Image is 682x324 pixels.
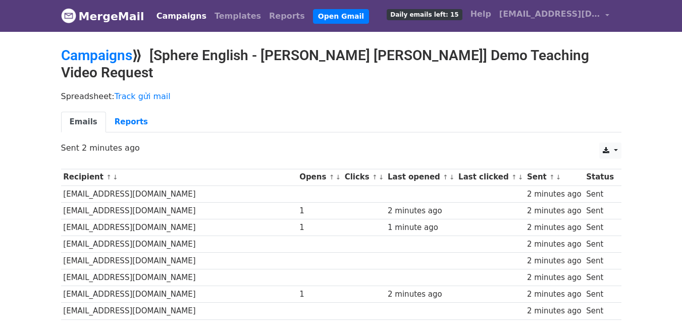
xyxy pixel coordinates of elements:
a: ↓ [518,173,523,181]
td: [EMAIL_ADDRESS][DOMAIN_NAME] [61,186,297,202]
a: ↑ [329,173,335,181]
div: 2 minutes ago [527,305,582,317]
div: 1 minute ago [388,222,453,234]
div: 2 minutes ago [388,289,453,300]
a: [EMAIL_ADDRESS][DOMAIN_NAME] [495,4,613,28]
a: ↓ [379,173,384,181]
div: 2 minutes ago [527,239,582,250]
a: ↑ [372,173,378,181]
td: [EMAIL_ADDRESS][DOMAIN_NAME] [61,236,297,253]
a: Open Gmail [313,9,369,24]
a: Reports [106,112,156,132]
td: Sent [584,202,616,219]
th: Last clicked [456,169,524,186]
td: [EMAIL_ADDRESS][DOMAIN_NAME] [61,269,297,286]
td: Sent [584,286,616,303]
a: MergeMail [61,6,144,27]
td: [EMAIL_ADDRESS][DOMAIN_NAME] [61,303,297,319]
a: ↓ [335,173,341,181]
div: 2 minutes ago [527,255,582,267]
a: ↑ [106,173,112,181]
a: ↑ [549,173,555,181]
a: ↓ [556,173,561,181]
h2: ⟫ [Sphere English - [PERSON_NAME] [PERSON_NAME]] Demo Teaching Video Request [61,47,621,81]
div: 2 minutes ago [527,189,582,200]
div: 1 [299,289,340,300]
div: 1 [299,222,340,234]
th: Last opened [385,169,456,186]
td: Sent [584,186,616,202]
div: 1 [299,205,340,217]
a: ↓ [113,173,118,181]
th: Status [584,169,616,186]
td: Sent [584,236,616,253]
div: 2 minutes ago [527,222,582,234]
span: [EMAIL_ADDRESS][DOMAIN_NAME] [499,8,600,20]
a: Track gửi mail [115,91,171,101]
td: [EMAIL_ADDRESS][DOMAIN_NAME] [61,202,297,219]
th: Opens [297,169,342,186]
a: Templates [211,6,265,26]
a: Campaigns [61,47,132,64]
span: Daily emails left: 15 [387,9,462,20]
a: ↑ [443,173,448,181]
p: Spreadsheet: [61,91,621,102]
a: ↑ [511,173,517,181]
a: Reports [265,6,309,26]
a: Help [466,4,495,24]
td: Sent [584,269,616,286]
td: Sent [584,303,616,319]
td: Sent [584,219,616,236]
th: Clicks [342,169,385,186]
div: 2 minutes ago [527,272,582,284]
th: Sent [524,169,584,186]
th: Recipient [61,169,297,186]
a: Daily emails left: 15 [383,4,466,24]
div: 2 minutes ago [527,289,582,300]
div: 2 minutes ago [527,205,582,217]
td: [EMAIL_ADDRESS][DOMAIN_NAME] [61,219,297,236]
a: Campaigns [152,6,211,26]
td: Sent [584,253,616,269]
a: ↓ [449,173,455,181]
img: MergeMail logo [61,8,76,23]
a: Emails [61,112,106,132]
div: 2 minutes ago [388,205,453,217]
td: [EMAIL_ADDRESS][DOMAIN_NAME] [61,286,297,303]
td: [EMAIL_ADDRESS][DOMAIN_NAME] [61,253,297,269]
p: Sent 2 minutes ago [61,143,621,153]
